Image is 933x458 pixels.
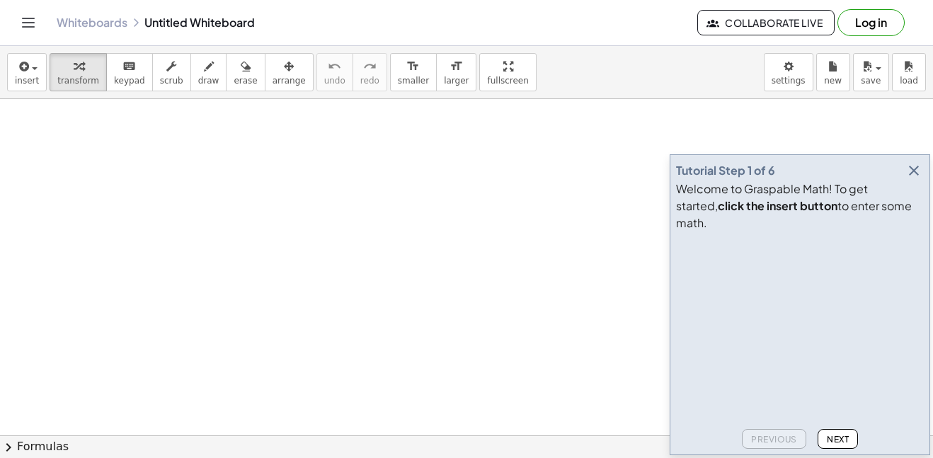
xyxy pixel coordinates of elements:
button: erase [226,53,265,91]
button: format_sizelarger [436,53,476,91]
button: new [816,53,850,91]
span: arrange [273,76,306,86]
span: new [824,76,842,86]
span: erase [234,76,257,86]
button: save [853,53,889,91]
button: keyboardkeypad [106,53,153,91]
button: Next [818,429,858,449]
button: settings [764,53,813,91]
button: format_sizesmaller [390,53,437,91]
button: transform [50,53,107,91]
span: settings [772,76,806,86]
button: insert [7,53,47,91]
button: undoundo [316,53,353,91]
span: scrub [160,76,183,86]
a: Whiteboards [57,16,127,30]
b: click the insert button [718,198,837,213]
i: undo [328,58,341,75]
span: smaller [398,76,429,86]
span: load [900,76,918,86]
span: larger [444,76,469,86]
span: fullscreen [487,76,528,86]
div: Tutorial Step 1 of 6 [676,162,775,179]
span: draw [198,76,219,86]
span: transform [57,76,99,86]
div: Welcome to Graspable Math! To get started, to enter some math. [676,181,924,231]
button: Log in [837,9,905,36]
button: fullscreen [479,53,536,91]
span: Collaborate Live [709,16,823,29]
span: undo [324,76,345,86]
button: load [892,53,926,91]
i: keyboard [122,58,136,75]
button: draw [190,53,227,91]
span: Next [827,434,849,445]
button: redoredo [353,53,387,91]
i: format_size [450,58,463,75]
span: save [861,76,881,86]
span: keypad [114,76,145,86]
i: format_size [406,58,420,75]
button: scrub [152,53,191,91]
button: Collaborate Live [697,10,835,35]
button: Toggle navigation [17,11,40,34]
span: insert [15,76,39,86]
span: redo [360,76,379,86]
button: arrange [265,53,314,91]
i: redo [363,58,377,75]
